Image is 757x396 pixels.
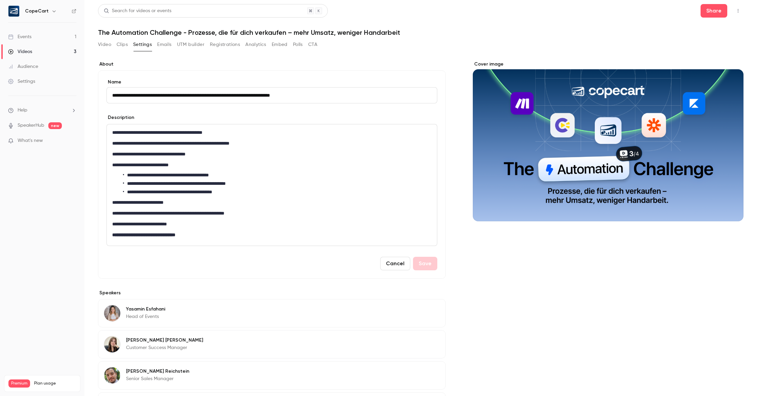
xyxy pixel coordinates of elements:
section: description [106,124,437,246]
div: Videos [8,48,32,55]
span: Plan usage [34,381,76,386]
button: Analytics [245,39,266,50]
button: Top Bar Actions [733,5,743,16]
p: [PERSON_NAME] Reichstein [126,368,189,375]
label: Cover image [473,61,743,68]
button: UTM builder [177,39,204,50]
button: Cancel [380,257,410,270]
img: Yasamin Esfahani [104,305,120,321]
span: Help [18,107,27,114]
span: new [48,122,62,129]
h6: CopeCart [25,8,49,15]
section: Cover image [473,61,743,221]
div: Yasamin EsfahaniYasamin EsfahaniHead of Events [98,299,446,327]
div: Settings [8,78,35,85]
img: Markus Reichstein [104,367,120,383]
li: help-dropdown-opener [8,107,76,114]
button: Embed [272,39,288,50]
button: Registrations [210,39,240,50]
h1: The Automation Challenge - Prozesse, die für dich verkaufen – mehr Umsatz, weniger Handarbeit [98,28,743,36]
div: Audience [8,63,38,70]
button: Polls [293,39,303,50]
button: Emails [157,39,171,50]
a: SpeakerHub [18,122,44,129]
label: Description [106,114,134,121]
div: editor [107,124,437,246]
span: What's new [18,137,43,144]
p: Head of Events [126,313,165,320]
button: Video [98,39,111,50]
label: Name [106,79,437,85]
img: CopeCart [8,6,19,17]
img: Emilia Wagner [104,336,120,352]
p: Customer Success Manager [126,344,203,351]
p: Yasamin Esfahani [126,306,165,313]
button: Clips [117,39,128,50]
span: Premium [8,379,30,388]
p: Senior Sales Manager [126,375,189,382]
label: About [98,61,446,68]
button: CTA [308,39,317,50]
div: Emilia Wagner[PERSON_NAME] [PERSON_NAME]Customer Success Manager [98,330,446,358]
div: Events [8,33,31,40]
div: Search for videos or events [104,7,171,15]
button: Settings [133,39,152,50]
div: Markus Reichstein[PERSON_NAME] ReichsteinSenior Sales Manager [98,361,446,390]
p: [PERSON_NAME] [PERSON_NAME] [126,337,203,344]
button: Share [701,4,727,18]
label: Speakers [98,290,446,296]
